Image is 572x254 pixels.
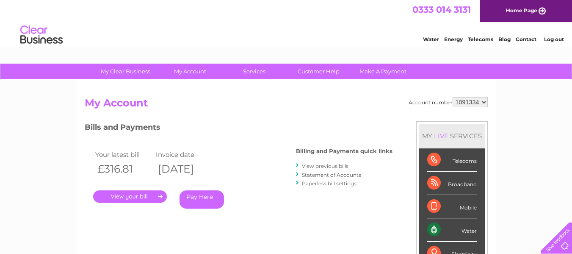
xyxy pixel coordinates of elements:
h4: Billing and Payments quick links [296,148,392,154]
div: Water [427,218,477,242]
th: [DATE] [154,160,215,178]
a: View previous bills [302,163,348,169]
div: Clear Business is a trading name of Verastar Limited (registered in [GEOGRAPHIC_DATA] No. 3667643... [86,5,486,41]
a: Services [219,64,289,79]
a: My Clear Business [91,64,160,79]
a: Water [423,36,439,42]
a: My Account [155,64,225,79]
h2: My Account [85,97,488,113]
td: Invoice date [154,149,215,160]
a: Log out [544,36,564,42]
a: Paperless bill settings [302,180,356,187]
a: Telecoms [468,36,493,42]
a: Customer Help [284,64,354,79]
a: Contact [516,36,536,42]
th: £316.81 [93,160,154,178]
a: Blog [498,36,511,42]
div: Mobile [427,195,477,218]
a: . [93,190,167,203]
a: Pay Here [180,190,224,209]
td: Your latest bill [93,149,154,160]
div: Broadband [427,172,477,195]
a: Energy [444,36,463,42]
a: Make A Payment [348,64,418,79]
div: LIVE [432,132,450,140]
div: Telecoms [427,148,477,172]
img: logo.png [20,22,63,48]
div: MY SERVICES [419,124,485,148]
div: Account number [409,97,488,107]
h3: Bills and Payments [85,121,392,136]
a: 0333 014 3131 [412,4,471,15]
a: Statement of Accounts [302,172,361,178]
